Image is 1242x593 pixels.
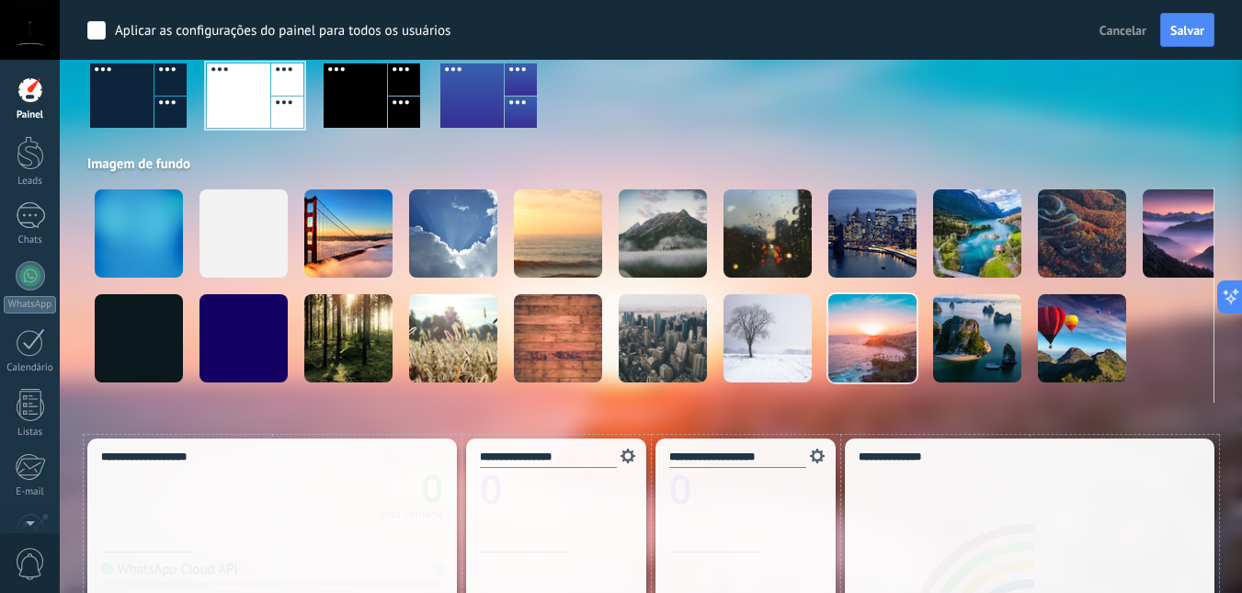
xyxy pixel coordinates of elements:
div: Imagem de fundo [87,155,1214,173]
div: Painel [4,109,57,121]
div: Listas [4,427,57,439]
span: Cancelar [1100,22,1146,39]
div: Leads [4,176,57,188]
span: Salvar [1170,24,1204,37]
div: Aplicar as configurações do painel para todos os usuários [115,22,450,40]
div: WhatsApp [4,296,56,314]
div: Calendário [4,362,57,374]
div: Chats [4,234,57,246]
button: Cancelar [1092,17,1154,44]
div: E-mail [4,486,57,498]
button: Salvar [1160,13,1214,48]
